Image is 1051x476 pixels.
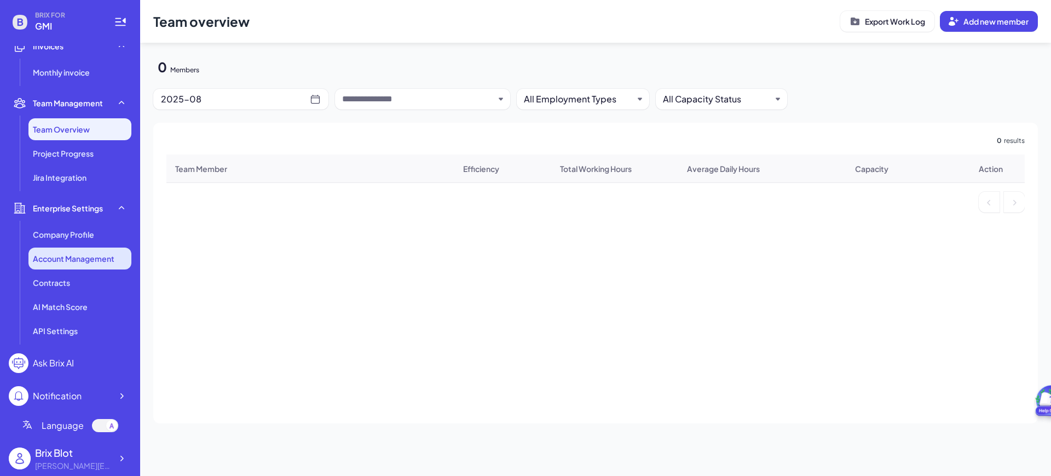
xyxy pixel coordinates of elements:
button: All Capacity Status [663,93,771,106]
span: AI Match Score [33,301,88,312]
span: Add new member [963,16,1029,26]
span: Account Management [33,253,114,264]
span: results [1004,136,1025,146]
span: Team Management [33,98,103,108]
li: Average Daily Hours [660,163,787,174]
div: Notification [33,389,82,403]
span: API Settings [33,325,78,336]
div: Brix Blot [35,445,112,460]
button: Export Work Log [840,11,934,32]
span: Monthly invoice [33,67,90,78]
button: Add new member [940,11,1038,32]
span: GMI [35,20,101,33]
div: blake@joinbrix.com [35,460,112,472]
li: Action [957,163,1025,174]
span: 0 [997,136,1002,146]
span: Company Profile [33,229,94,240]
div: 2025-08 [161,91,310,107]
span: BRIX FOR [35,11,101,20]
button: All Employment Types [524,93,633,106]
li: Efficiency [430,163,532,174]
li: Next [1004,192,1025,213]
span: Enterprise Settings [33,203,103,214]
span: Contracts [33,277,70,288]
img: user_logo.png [9,448,31,469]
div: Members [170,66,199,74]
li: Total Working Hours [532,163,660,174]
span: Language [42,419,84,432]
li: Previous [979,192,1000,213]
span: Project Progress [33,148,94,159]
span: Invoices [33,41,63,51]
div: 0 [158,58,167,76]
li: Team Member [175,163,430,174]
p: Export Work Log [865,16,925,27]
span: Jira Integration [33,172,86,183]
div: Ask Brix AI [33,357,74,370]
li: Capacity [787,163,956,174]
span: Team Overview [33,124,90,135]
